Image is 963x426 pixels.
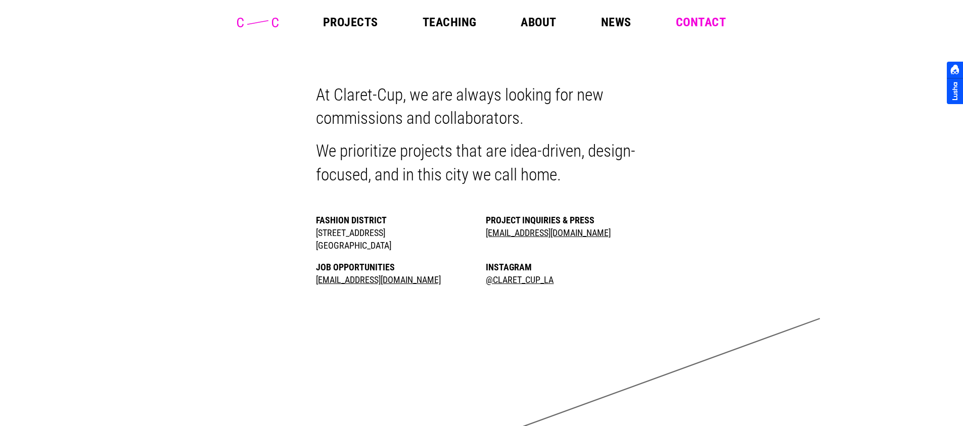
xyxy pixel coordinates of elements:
a: About [521,16,556,28]
p: At Claret-Cup, we are always looking for new commissions and collaborators. [316,83,648,130]
a: [EMAIL_ADDRESS][DOMAIN_NAME] [316,274,441,285]
strong: Job Opportunities [316,262,395,272]
span: [STREET_ADDRESS] [316,227,385,238]
strong: Instagram [486,262,532,272]
strong: Fashion District [316,215,387,225]
a: [EMAIL_ADDRESS][DOMAIN_NAME] [486,227,611,238]
a: Projects [323,16,378,28]
a: Contact [676,16,726,28]
span: [GEOGRAPHIC_DATA] [316,240,391,251]
a: Teaching [423,16,477,28]
a: @claret_cup_LA [486,274,554,285]
nav: Main Menu [323,16,726,28]
a: News [601,16,631,28]
strong: Project Inquiries & Press [486,215,594,225]
p: We prioritize projects that are idea-driven, design-focused, and in this city we call home. [316,139,648,186]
